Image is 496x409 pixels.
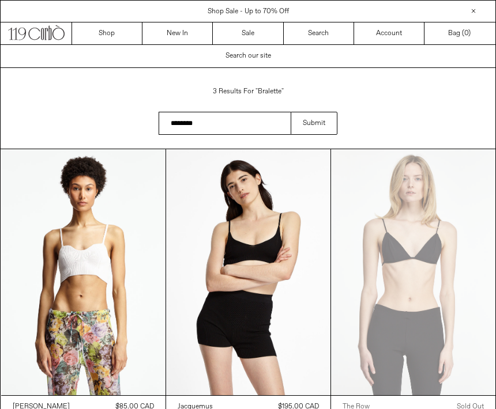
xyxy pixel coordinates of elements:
[1,149,166,396] img: Dries Van Noten Tiffany Top
[72,22,142,44] a: Shop
[208,7,289,16] a: Shop Sale - Up to 70% Off
[424,22,495,44] a: Bag ()
[464,29,468,38] span: 0
[331,149,495,396] img: The Row Fotini Bra
[291,112,337,135] button: Submit
[213,22,283,44] a: Sale
[159,112,291,135] input: Search
[464,28,471,39] span: )
[354,22,424,44] a: Account
[142,22,213,44] a: New In
[166,149,330,396] img: Jacquemus Le Bandeau Valensole
[284,22,354,44] a: Search
[159,82,337,101] h1: 3 results for "Bralette"
[226,51,271,60] span: Search our site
